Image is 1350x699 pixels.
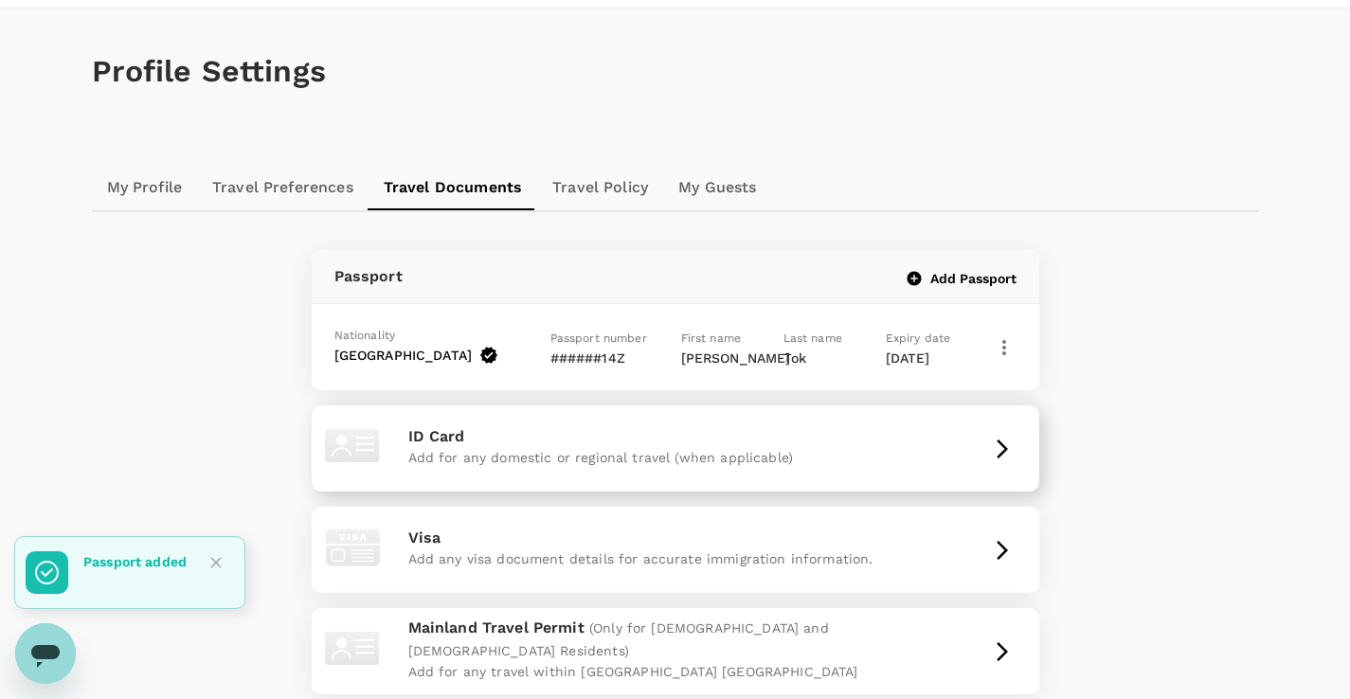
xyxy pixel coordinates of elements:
[197,165,369,210] a: Travel Preferences
[92,54,1259,89] h1: Profile Settings
[681,332,742,345] span: First name
[92,165,198,210] a: My Profile
[408,425,943,448] p: ID Card
[408,448,943,467] p: Add for any domestic or regional travel (when applicable)
[886,349,971,367] p: [DATE]
[886,332,951,345] span: Expiry date
[550,349,664,367] p: ######14Z
[83,552,187,571] p: Passport added
[15,623,76,684] iframe: Button to launch messaging window
[319,413,386,479] img: id-card
[334,346,473,365] p: [GEOGRAPHIC_DATA]
[681,349,766,367] p: [PERSON_NAME]
[334,329,396,342] span: Nationality
[408,617,943,662] p: Mainland Travel Permit
[202,548,230,577] button: Close
[319,616,386,682] img: id-card
[334,265,403,288] p: Passport
[408,620,829,658] span: (Only for [DEMOGRAPHIC_DATA] and [DEMOGRAPHIC_DATA] Residents)
[319,514,386,581] img: visa
[408,549,943,568] p: Add any visa document details for accurate immigration information.
[408,662,943,681] p: Add for any travel within [GEOGRAPHIC_DATA] [GEOGRAPHIC_DATA]
[369,165,537,210] a: Travel Documents
[550,332,647,345] span: Passport number
[908,270,1017,287] button: Add Passport
[663,165,771,210] a: My Guests
[783,349,869,367] p: Tok
[537,165,663,210] a: Travel Policy
[408,527,943,549] p: Visa
[783,332,842,345] span: Last name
